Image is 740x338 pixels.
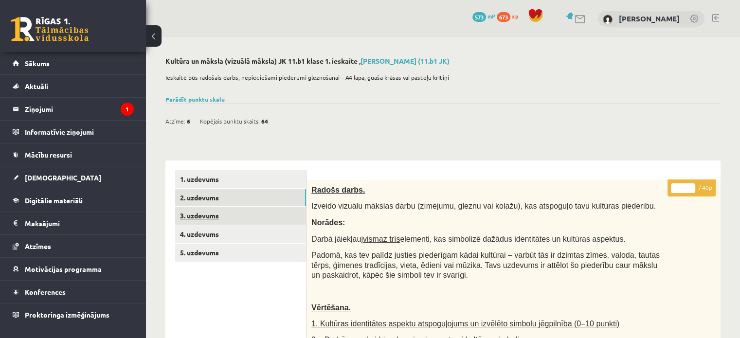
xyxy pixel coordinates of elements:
[165,114,185,128] span: Atzīme:
[311,186,365,194] span: Radošs darbs.
[165,73,716,82] p: Ieskaitē būs radošais darbs, nepieciešami piederumi gleznošanai – A4 lapa, guaša krāsas vai paste...
[175,189,306,207] a: 2. uzdevums
[175,225,306,243] a: 4. uzdevums
[311,235,626,243] span: Darbā jāiekļauj elementi, kas simbolizē dažādus identitātes un kultūras aspektus.
[25,242,51,250] span: Atzīmes
[619,14,680,23] a: [PERSON_NAME]
[363,235,400,243] u: vismaz trīs
[165,95,225,103] a: Parādīt punktu skalu
[175,244,306,262] a: 5. uzdevums
[165,57,721,65] h2: Kultūra un māksla (vizuālā māksla) JK 11.b1 klase 1. ieskaite ,
[497,12,510,22] span: 673
[25,310,109,319] span: Proktoringa izmēģinājums
[25,121,134,143] legend: Informatīvie ziņojumi
[25,59,50,68] span: Sākums
[175,207,306,225] a: 3. uzdevums
[311,303,351,312] span: Vērtēšana.
[13,52,134,74] a: Sākums
[487,12,495,20] span: mP
[200,114,260,128] span: Kopējais punktu skaits:
[13,189,134,212] a: Digitālie materiāli
[175,170,306,188] a: 1. uzdevums
[13,98,134,120] a: Ziņojumi1
[668,179,716,196] p: / 40p
[187,114,190,128] span: 6
[25,82,48,90] span: Aktuāli
[497,12,523,20] a: 673 xp
[603,15,613,24] img: Marta Broka
[25,196,83,205] span: Digitālie materiāli
[13,258,134,280] a: Motivācijas programma
[25,98,134,120] legend: Ziņojumi
[11,17,89,41] a: Rīgas 1. Tālmācības vidusskola
[10,10,394,20] body: Bagātinātā teksta redaktors, wiswyg-editor-user-answer-47433865268260
[472,12,486,22] span: 573
[13,166,134,189] a: [DEMOGRAPHIC_DATA]
[25,212,134,234] legend: Maksājumi
[311,320,619,328] span: 1. Kultūras identitātes aspektu atspoguļojums un izvēlēto simbolu jēgpilnība (0–10 punkti)
[311,218,345,227] span: Norādes:
[13,303,134,326] a: Proktoringa izmēģinājums
[311,202,656,210] span: Izveido vizuālu mākslas darbu (zīmējumu, gleznu vai kolāžu), kas atspoguļo tavu kultūras piederību.
[25,265,102,273] span: Motivācijas programma
[472,12,495,20] a: 573 mP
[121,103,134,116] i: 1
[13,75,134,97] a: Aktuāli
[512,12,518,20] span: xp
[25,287,66,296] span: Konferences
[13,212,134,234] a: Maksājumi
[361,56,450,65] a: [PERSON_NAME] (11.b1 JK)
[13,143,134,166] a: Mācību resursi
[25,150,72,159] span: Mācību resursi
[25,173,101,182] span: [DEMOGRAPHIC_DATA]
[311,251,660,279] span: Padomā, kas tev palīdz justies piederīgam kādai kultūrai – varbūt tās ir dzimtas zīmes, valoda, t...
[13,235,134,257] a: Atzīmes
[261,114,268,128] span: 64
[13,281,134,303] a: Konferences
[13,121,134,143] a: Informatīvie ziņojumi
